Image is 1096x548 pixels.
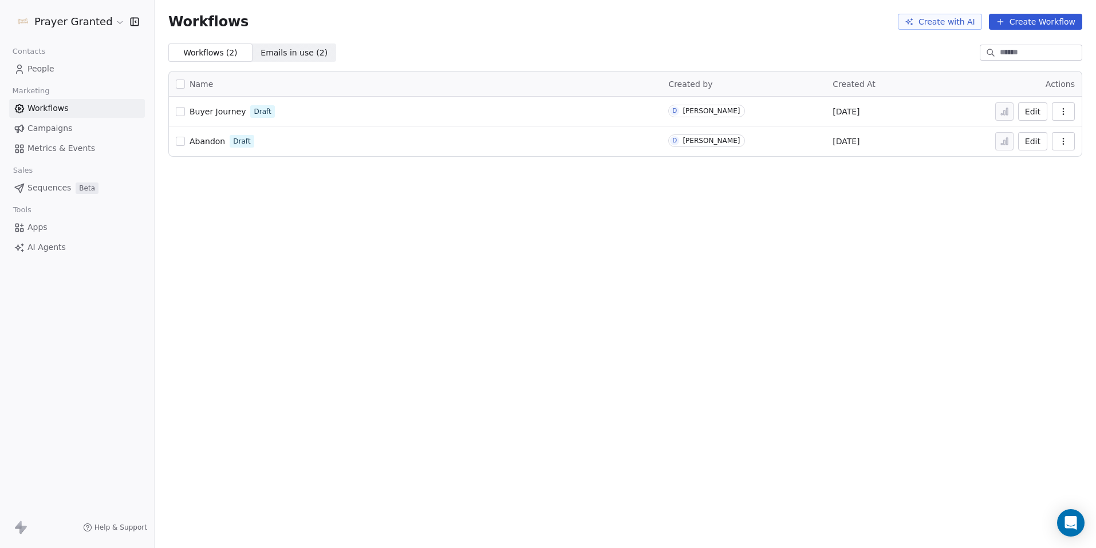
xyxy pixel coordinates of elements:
span: AI Agents [27,241,66,253]
span: Prayer Granted [34,14,113,29]
a: Abandon [190,136,225,147]
a: Campaigns [9,119,145,138]
span: Apps [27,221,48,233]
span: Buyer Journey [190,107,246,116]
button: Prayer Granted [14,12,122,31]
span: Actions [1046,80,1075,89]
a: AI Agents [9,238,145,257]
a: People [9,59,145,78]
span: Help & Support [94,523,147,532]
span: Name [190,78,213,90]
span: Campaigns [27,122,72,134]
div: [PERSON_NAME] [683,107,740,115]
span: Created At [833,80,876,89]
button: Create Workflow [989,14,1082,30]
span: [DATE] [833,136,860,147]
div: D [673,136,677,145]
a: SequencesBeta [9,178,145,197]
a: Apps [9,218,145,237]
span: Workflows [168,14,249,30]
span: Abandon [190,137,225,146]
a: Help & Support [83,523,147,532]
span: Workflows [27,102,69,114]
span: People [27,63,54,75]
img: FB-Logo.png [16,15,30,29]
a: Buyer Journey [190,106,246,117]
div: D [673,106,677,116]
a: Workflows [9,99,145,118]
span: Draft [233,136,250,146]
span: Metrics & Events [27,142,95,154]
span: Contacts [7,43,50,60]
button: Create with AI [898,14,982,30]
span: Beta [76,182,98,194]
div: Open Intercom Messenger [1057,509,1085,537]
button: Edit [1018,132,1047,150]
div: [PERSON_NAME] [683,137,740,145]
span: [DATE] [833,106,860,117]
span: Created by [668,80,712,89]
span: Sequences [27,182,71,194]
a: Metrics & Events [9,139,145,158]
span: Tools [8,201,36,219]
span: Emails in use ( 2 ) [261,47,328,59]
button: Edit [1018,102,1047,121]
span: Sales [8,162,38,179]
span: Marketing [7,82,54,100]
span: Draft [254,106,271,117]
